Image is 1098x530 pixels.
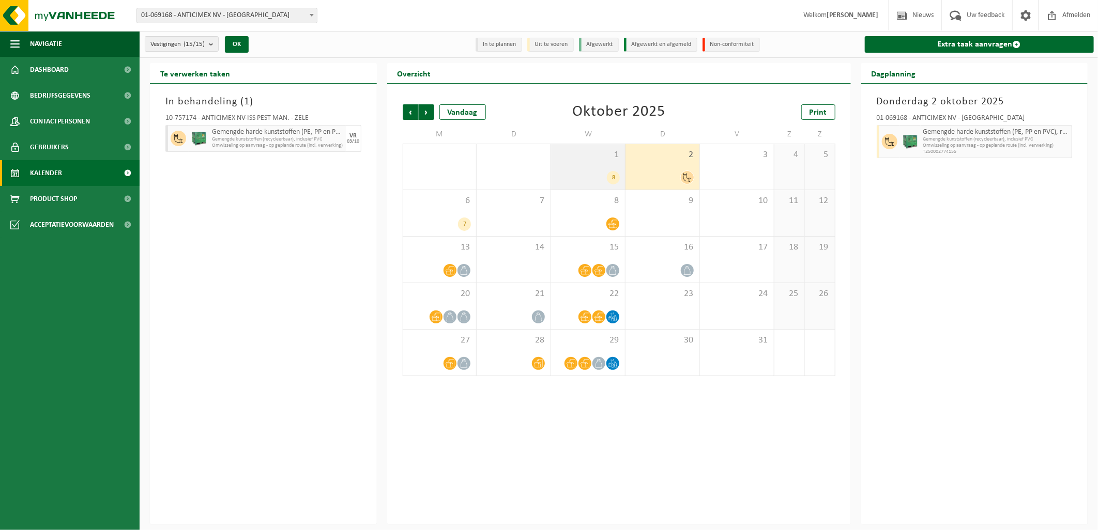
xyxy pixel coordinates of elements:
[408,335,471,346] span: 27
[244,97,250,107] span: 1
[551,125,626,144] td: W
[408,288,471,300] span: 20
[780,288,799,300] span: 25
[703,38,760,52] li: Non-conformiteit
[631,335,694,346] span: 30
[476,38,522,52] li: In te plannen
[347,139,359,144] div: 03/10
[607,171,620,184] div: 8
[191,131,207,146] img: PB-HB-1400-HPE-GN-01
[30,108,90,134] span: Contactpersonen
[556,195,620,207] span: 8
[30,134,69,160] span: Gebruikers
[419,104,434,120] span: Volgende
[225,36,249,53] button: OK
[705,195,769,207] span: 10
[923,143,1070,149] span: Omwisseling op aanvraag - op geplande route (incl. verwerking)
[805,125,835,144] td: Z
[184,41,205,48] count: (15/15)
[631,288,694,300] span: 23
[349,133,357,139] div: VR
[165,94,361,110] h3: In behandeling ( )
[810,288,830,300] span: 26
[780,195,799,207] span: 11
[482,242,545,253] span: 14
[780,242,799,253] span: 18
[477,125,551,144] td: D
[150,37,205,52] span: Vestigingen
[30,31,62,57] span: Navigatie
[556,242,620,253] span: 15
[780,149,799,161] span: 4
[923,149,1070,155] span: T250002774155
[212,128,343,136] span: Gemengde harde kunststoffen (PE, PP en PVC), recycleerbaar (industrieel)
[705,335,769,346] span: 31
[877,115,1073,125] div: 01-069168 - ANTICIMEX NV - [GEOGRAPHIC_DATA]
[145,36,219,52] button: Vestigingen(15/15)
[212,143,343,149] span: Omwisseling op aanvraag - op geplande route (incl. verwerking)
[631,149,694,161] span: 2
[631,195,694,207] span: 9
[482,288,545,300] span: 21
[556,288,620,300] span: 22
[626,125,700,144] td: D
[865,36,1094,53] a: Extra taak aanvragen
[165,115,361,125] div: 10-757174 - ANTICIMEX NV-ISS PEST MAN. - ZELE
[482,335,545,346] span: 28
[624,38,697,52] li: Afgewerkt en afgemeld
[556,335,620,346] span: 29
[458,217,471,231] div: 7
[30,57,69,83] span: Dashboard
[212,136,343,143] span: Gemengde kunststoffen (recycleerbaar), inclusief PVC
[877,94,1073,110] h3: Donderdag 2 oktober 2025
[527,38,574,52] li: Uit te voeren
[700,125,774,144] td: V
[403,125,477,144] td: M
[801,104,835,120] a: Print
[774,125,805,144] td: Z
[408,195,471,207] span: 6
[387,63,441,83] h2: Overzicht
[705,288,769,300] span: 24
[439,104,486,120] div: Vandaag
[827,11,878,19] strong: [PERSON_NAME]
[810,195,830,207] span: 12
[482,195,545,207] span: 7
[30,212,114,238] span: Acceptatievoorwaarden
[705,149,769,161] span: 3
[631,242,694,253] span: 16
[30,186,77,212] span: Product Shop
[572,104,665,120] div: Oktober 2025
[705,242,769,253] span: 17
[810,108,827,117] span: Print
[923,128,1070,136] span: Gemengde harde kunststoffen (PE, PP en PVC), recycleerbaar (industrieel)
[30,83,90,108] span: Bedrijfsgegevens
[408,242,471,253] span: 13
[923,136,1070,143] span: Gemengde kunststoffen (recycleerbaar), inclusief PVC
[136,8,317,23] span: 01-069168 - ANTICIMEX NV - ROESELARE
[403,104,418,120] span: Vorige
[30,160,62,186] span: Kalender
[137,8,317,23] span: 01-069168 - ANTICIMEX NV - ROESELARE
[579,38,619,52] li: Afgewerkt
[150,63,240,83] h2: Te verwerken taken
[810,149,830,161] span: 5
[861,63,926,83] h2: Dagplanning
[903,134,918,149] img: PB-HB-1400-HPE-GN-01
[810,242,830,253] span: 19
[556,149,620,161] span: 1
